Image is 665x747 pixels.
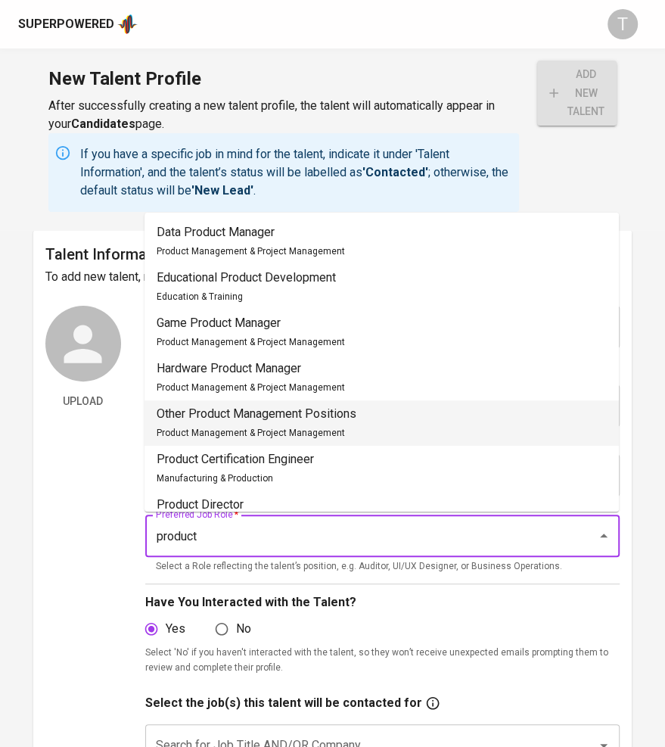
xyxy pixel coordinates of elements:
[80,145,513,200] p: If you have a specific job in mind for the talent, indicate it under 'Talent Information', and th...
[157,359,345,378] p: Hardware Product Manager
[166,620,185,638] span: Yes
[157,496,345,514] p: Product Director
[537,61,617,126] button: add new talent
[18,16,114,33] div: Superpowered
[362,165,428,179] b: 'Contacted'
[145,593,620,612] p: Have You Interacted with the Talent?
[48,97,519,133] p: After successfully creating a new talent profile, the talent will automatically appear in your page.
[157,246,345,257] span: Product Management & Project Management
[51,392,115,411] span: Upload
[45,242,620,266] h6: Talent Information
[537,61,617,126] div: Almost there! Once you've completed all the fields marked with * under 'Talent Information', you'...
[157,291,243,302] span: Education & Training
[236,620,251,638] span: No
[157,428,345,438] span: Product Management & Project Management
[48,61,519,97] h1: New Talent Profile
[145,646,620,676] p: Select 'No' if you haven't interacted with the talent, so they won’t receive unexpected emails pr...
[425,696,440,711] svg: If you have a specific job in mind for the talent, indicate it here. This will change the talent'...
[71,117,135,131] b: Candidates
[156,559,609,574] p: Select a Role reflecting the talent’s position, e.g. Auditor, UI/UX Designer, or Business Operati...
[157,450,314,468] p: Product Certification Engineer
[45,388,121,416] button: Upload
[608,9,638,39] div: T
[45,266,620,288] h6: To add new talent, make sure all fields with are completed.
[157,382,345,393] span: Product Management & Project Management
[191,183,253,198] b: 'New Lead'
[157,473,273,484] span: Manufacturing & Production
[157,405,356,423] p: Other Product Management Positions
[157,314,345,332] p: Game Product Manager
[18,13,138,36] a: Superpoweredapp logo
[157,337,345,347] span: Product Management & Project Management
[145,694,422,712] p: Select the job(s) this talent will be contacted for
[117,13,138,36] img: app logo
[157,223,345,241] p: Data Product Manager
[593,525,614,546] button: Close
[157,269,336,287] p: Educational Product Development
[549,65,604,121] span: add new talent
